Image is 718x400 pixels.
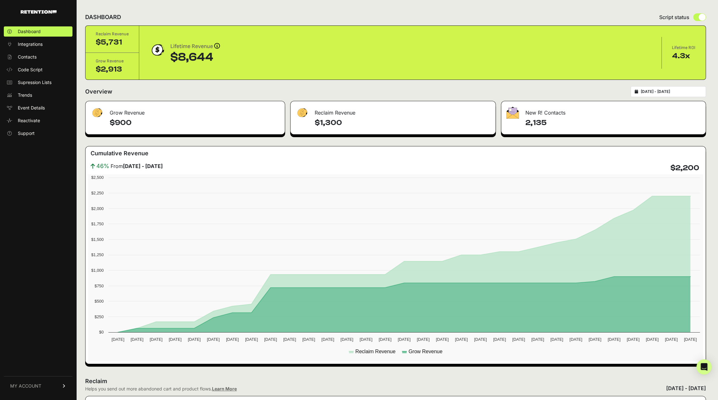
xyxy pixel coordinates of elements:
h2: Overview [85,87,112,96]
text: $500 [95,299,104,304]
text: $1,000 [91,268,104,273]
h3: Cumulative Revenue [91,149,148,158]
text: [DATE] [474,337,487,342]
text: Reclaim Revenue [355,349,395,354]
text: [DATE] [321,337,334,342]
span: Supression Lists [18,79,51,86]
div: Lifetime Revenue [170,42,220,51]
span: From [111,162,163,170]
text: [DATE] [207,337,220,342]
text: [DATE] [379,337,391,342]
text: [DATE] [589,337,601,342]
text: [DATE] [684,337,697,342]
a: Trends [4,90,72,100]
a: Reactivate [4,116,72,126]
h4: $900 [110,118,280,128]
div: $8,644 [170,51,220,64]
span: Event Details [18,105,45,111]
text: $750 [95,284,104,288]
img: fa-dollar-13500eef13a19c4ab2b9ed9ad552e47b0d9fc28b02b83b90ba0e00f96d6372e9.png [91,107,103,119]
text: $1,500 [91,237,104,242]
div: Grow Revenue [85,101,285,120]
text: [DATE] [169,337,181,342]
span: Integrations [18,41,43,47]
text: [DATE] [665,337,678,342]
div: 4.3x [672,51,695,61]
text: [DATE] [627,337,639,342]
div: Reclaim Revenue [291,101,496,120]
span: MY ACCOUNT [10,383,41,389]
span: Reactivate [18,117,40,124]
text: [DATE] [359,337,372,342]
text: [DATE] [398,337,410,342]
text: $2,250 [91,191,104,195]
text: [DATE] [455,337,468,342]
a: Code Script [4,65,72,75]
span: Dashboard [18,28,41,35]
strong: [DATE] - [DATE] [123,163,163,169]
a: Supression Lists [4,77,72,88]
span: Trends [18,92,32,98]
h2: DASHBOARD [85,13,121,22]
a: Learn More [212,386,237,391]
h4: 2,135 [525,118,701,128]
text: $250 [95,314,104,319]
text: $1,750 [91,221,104,226]
div: New R! Contacts [501,101,706,120]
text: [DATE] [264,337,277,342]
text: [DATE] [417,337,429,342]
a: Event Details [4,103,72,113]
div: Grow Revenue [96,58,129,64]
text: [DATE] [608,337,620,342]
text: [DATE] [570,337,582,342]
text: $2,000 [91,206,104,211]
text: [DATE] [493,337,506,342]
h2: Reclaim [85,377,237,386]
text: [DATE] [188,337,201,342]
div: $2,913 [96,64,129,74]
text: [DATE] [150,337,162,342]
div: Helps you send out more abandoned cart and product flows. [85,386,237,392]
text: [DATE] [302,337,315,342]
img: dollar-coin-05c43ed7efb7bc0c12610022525b4bbbb207c7efeef5aecc26f025e68dcafac9.png [149,42,165,58]
span: 46% [96,162,109,171]
text: [DATE] [131,337,143,342]
text: $2,500 [91,175,104,180]
span: Support [18,130,35,137]
div: Open Intercom Messenger [696,359,712,375]
div: Reclaim Revenue [96,31,129,37]
div: $5,731 [96,37,129,47]
a: Integrations [4,39,72,49]
text: [DATE] [112,337,124,342]
text: [DATE] [226,337,239,342]
h4: $2,200 [670,163,699,173]
text: [DATE] [531,337,544,342]
text: [DATE] [245,337,258,342]
img: Retention.com [21,10,57,14]
text: [DATE] [436,337,448,342]
h4: $1,300 [315,118,490,128]
text: $1,250 [91,252,104,257]
a: Support [4,128,72,138]
span: Code Script [18,67,43,73]
text: [DATE] [340,337,353,342]
a: Dashboard [4,26,72,37]
div: [DATE] - [DATE] [666,384,706,392]
span: Contacts [18,54,37,60]
text: [DATE] [646,337,659,342]
img: fa-dollar-13500eef13a19c4ab2b9ed9ad552e47b0d9fc28b02b83b90ba0e00f96d6372e9.png [296,107,308,119]
a: Contacts [4,52,72,62]
text: [DATE] [550,337,563,342]
span: Script status [659,13,689,21]
text: Grow Revenue [408,349,442,354]
div: Lifetime ROI [672,45,695,51]
text: [DATE] [512,337,525,342]
a: MY ACCOUNT [4,376,72,396]
text: [DATE] [283,337,296,342]
img: fa-envelope-19ae18322b30453b285274b1b8af3d052b27d846a4fbe8435d1a52b978f639a2.png [506,107,519,119]
text: $0 [99,330,104,334]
